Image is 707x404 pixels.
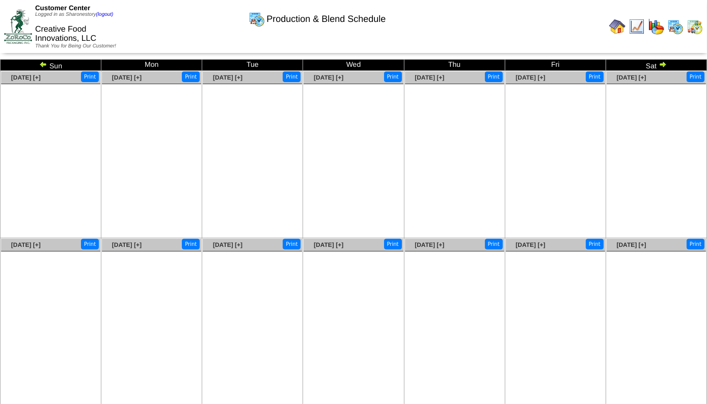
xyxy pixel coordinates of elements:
span: Customer Center [35,4,90,12]
img: line_graph.gif [629,18,645,35]
a: [DATE] [+] [213,74,242,81]
td: Sat [606,60,706,71]
a: (logout) [96,12,114,17]
img: ZoRoCo_Logo(Green%26Foil)%20jpg.webp [4,9,32,43]
button: Print [485,239,503,249]
a: [DATE] [+] [314,74,343,81]
a: [DATE] [+] [112,241,142,248]
td: Wed [303,60,404,71]
button: Print [687,71,704,82]
button: Print [81,71,99,82]
a: [DATE] [+] [415,74,444,81]
button: Print [283,239,301,249]
a: [DATE] [+] [314,241,343,248]
span: Thank You for Being Our Customer! [35,43,116,49]
span: Logged in as Sharonestory [35,12,113,17]
img: home.gif [609,18,626,35]
a: [DATE] [+] [112,74,142,81]
img: graph.gif [648,18,664,35]
a: [DATE] [+] [515,74,545,81]
td: Fri [505,60,606,71]
button: Print [586,239,604,249]
a: [DATE] [+] [415,241,444,248]
button: Print [81,239,99,249]
button: Print [586,71,604,82]
img: arrowleft.gif [39,60,47,68]
a: [DATE] [+] [11,241,41,248]
button: Print [384,239,402,249]
a: [DATE] [+] [617,74,646,81]
a: [DATE] [+] [213,241,242,248]
td: Mon [101,60,202,71]
img: calendarinout.gif [687,18,703,35]
span: Production & Blend Schedule [266,14,386,24]
img: calendarprod.gif [249,11,265,27]
a: [DATE] [+] [617,241,646,248]
td: Thu [404,60,505,71]
img: calendarprod.gif [667,18,684,35]
a: [DATE] [+] [11,74,41,81]
button: Print [687,239,704,249]
span: Creative Food Innovations, LLC [35,25,96,43]
button: Print [384,71,402,82]
button: Print [485,71,503,82]
button: Print [182,239,200,249]
button: Print [182,71,200,82]
button: Print [283,71,301,82]
td: Tue [202,60,303,71]
td: Sun [1,60,101,71]
a: [DATE] [+] [515,241,545,248]
img: arrowright.gif [659,60,667,68]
